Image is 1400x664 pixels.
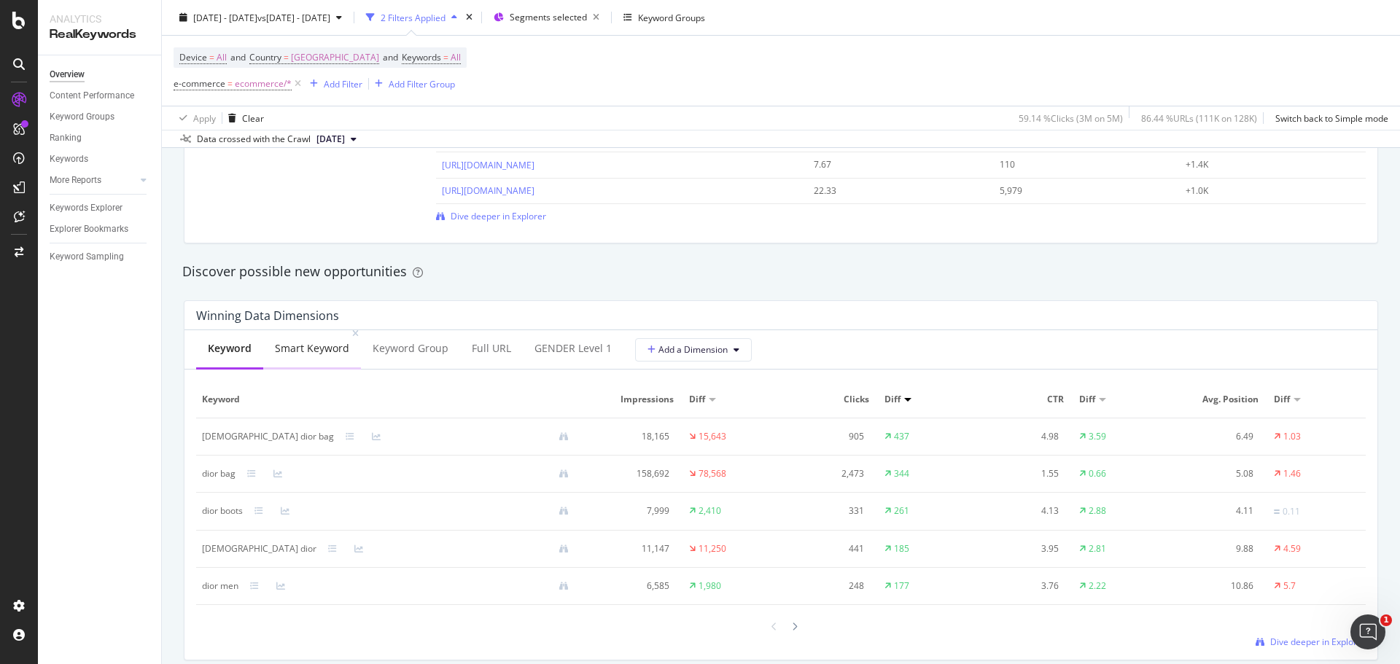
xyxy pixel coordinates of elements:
span: Segments selected [510,11,587,23]
span: Clicks [787,393,869,406]
div: Keywords Explorer [50,200,122,216]
button: Clear [222,106,264,130]
span: CTR [981,393,1064,406]
div: Keyword Sampling [50,249,124,265]
span: Keyword [202,393,577,406]
div: dior bag [202,467,236,480]
div: lady dior [202,542,316,555]
div: Overview [50,67,85,82]
div: Smart Keyword [275,341,349,356]
span: and [383,51,398,63]
div: 261 [894,504,909,517]
div: 4.98 [981,430,1059,443]
a: Content Performance [50,88,151,103]
span: [GEOGRAPHIC_DATA] [291,47,379,68]
div: 3.59 [1089,430,1106,443]
div: RealKeywords [50,26,149,43]
button: Apply [174,106,216,130]
div: 22.33 [814,184,971,198]
div: Explorer Bookmarks [50,222,128,237]
span: Diff [1079,393,1095,406]
span: 2025 Sep. 26th [316,133,345,146]
div: 0.66 [1089,467,1106,480]
span: All [451,47,461,68]
span: e-commerce [174,77,225,90]
div: 5.7 [1283,579,1296,593]
div: 11,250 [699,542,726,555]
span: Keywords [402,51,441,63]
button: Keyword Groups [618,6,711,29]
div: 441 [787,542,864,555]
a: [URL][DOMAIN_NAME] [442,159,534,171]
div: 5.08 [1177,467,1254,480]
div: Analytics [50,12,149,26]
span: Dive deeper in Explorer [1270,636,1366,648]
span: Diff [1274,393,1290,406]
span: and [230,51,246,63]
span: Avg. Position [1177,393,1259,406]
div: Ranking [50,130,82,146]
div: 2 Filters Applied [381,11,446,23]
button: Add Filter [304,75,362,93]
div: Winning Data Dimensions [196,308,339,323]
button: Switch back to Simple mode [1269,106,1388,130]
div: 2.81 [1089,542,1106,555]
div: 2,410 [699,504,721,517]
div: +1.4K [1186,158,1342,171]
div: 1.03 [1283,430,1301,443]
img: Equal [1274,509,1280,514]
div: Switch back to Simple mode [1275,112,1388,124]
span: All [217,47,227,68]
div: 185 [894,542,909,555]
button: Add Filter Group [369,75,455,93]
button: Add a Dimension [635,338,752,362]
button: 2 Filters Applied [360,6,463,29]
div: 2,473 [787,467,864,480]
div: 11,147 [592,542,669,555]
a: Keyword Groups [50,109,151,125]
div: 78,568 [699,467,726,480]
span: = [209,51,214,63]
a: Ranking [50,130,151,146]
div: lady dior bag [202,430,334,443]
div: 1.55 [981,467,1059,480]
span: ecommerce/* [235,74,292,94]
div: dior boots [202,504,243,517]
div: 9.88 [1177,542,1254,555]
a: Keywords [50,152,151,167]
a: Explorer Bookmarks [50,222,151,237]
div: 10.86 [1177,579,1254,593]
a: Dive deeper in Explorer [436,210,546,222]
div: 4.13 [981,504,1059,517]
span: 1 [1380,614,1392,626]
div: 86.44 % URLs ( 111K on 128K ) [1141,112,1257,124]
span: Add a Dimension [647,343,728,356]
div: 6,585 [592,579,669,593]
div: 0.11 [1283,505,1300,518]
span: Impressions [592,393,674,406]
div: 59.14 % Clicks ( 3M on 5M ) [1019,112,1123,124]
div: 248 [787,579,864,593]
div: 2.22 [1089,579,1106,593]
span: [DATE] - [DATE] [193,11,257,23]
span: = [284,51,289,63]
div: Keyword Groups [638,11,705,23]
div: GENDER Level 1 [534,341,612,356]
a: Keywords Explorer [50,200,151,216]
div: 4.11 [1177,504,1254,517]
div: 3.95 [981,542,1059,555]
div: Apply [193,112,216,124]
div: 905 [787,430,864,443]
div: More Reports [50,173,101,188]
div: 4.59 [1283,542,1301,555]
div: Content Performance [50,88,134,103]
span: Dive deeper in Explorer [451,210,546,222]
a: Keyword Sampling [50,249,151,265]
div: +1.0K [1186,184,1342,198]
div: 177 [894,579,909,593]
div: 110 [1000,158,1156,171]
div: 5,979 [1000,184,1156,198]
span: Diff [689,393,705,406]
div: 437 [894,430,909,443]
div: 158,692 [592,467,669,480]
